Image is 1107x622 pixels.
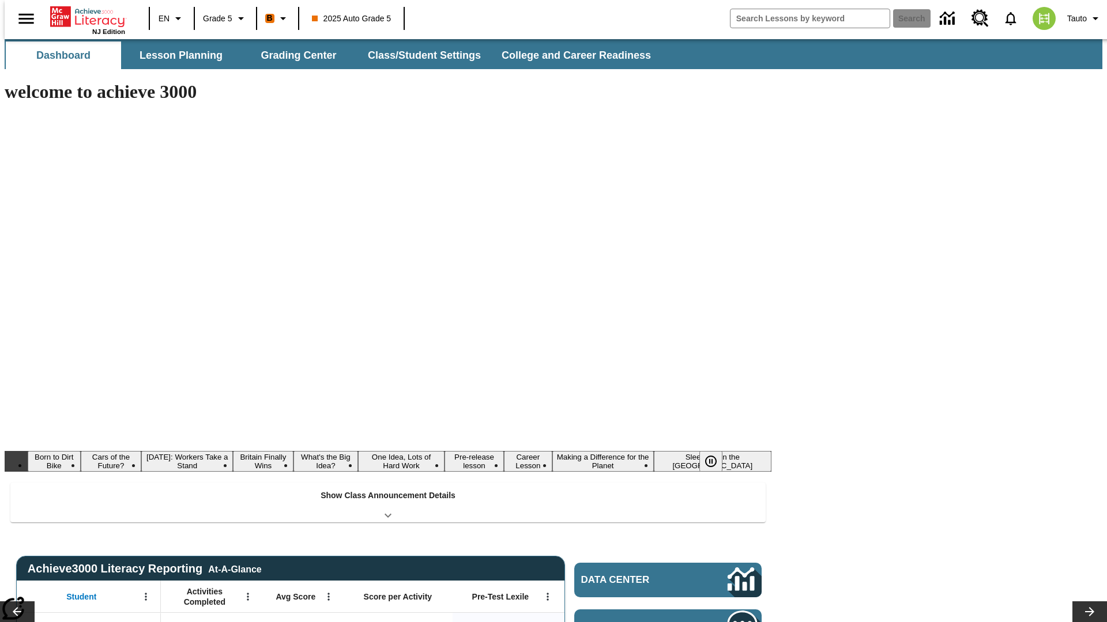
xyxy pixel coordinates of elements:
a: Data Center [933,3,965,35]
span: NJ Edition [92,28,125,35]
button: Open side menu [9,2,43,36]
span: 2025 Auto Grade 5 [312,13,391,25]
button: Slide 4 Britain Finally Wins [233,451,293,472]
div: At-A-Glance [208,562,261,575]
h1: welcome to achieve 3000 [5,81,771,103]
span: Achieve3000 Literacy Reporting [28,562,262,575]
button: Slide 10 Sleepless in the Animal Kingdom [654,451,771,472]
button: Slide 3 Labor Day: Workers Take a Stand [141,451,233,472]
a: Resource Center, Will open in new tab [965,3,996,34]
span: Data Center [581,574,689,586]
span: Avg Score [276,591,315,602]
button: Slide 2 Cars of the Future? [81,451,142,472]
p: Show Class Announcement Details [321,490,455,502]
span: Grade 5 [203,13,232,25]
span: Pre-Test Lexile [472,591,529,602]
button: Grade: Grade 5, Select a grade [198,8,253,29]
span: EN [159,13,170,25]
button: Open Menu [539,588,556,605]
button: Boost Class color is orange. Change class color [261,8,295,29]
div: Show Class Announcement Details [10,483,766,522]
a: Data Center [574,563,762,597]
span: Tauto [1067,13,1087,25]
input: search field [731,9,890,28]
button: Slide 5 What's the Big Idea? [293,451,358,472]
div: SubNavbar [5,41,661,69]
button: Lesson Planning [123,41,239,69]
button: Slide 1 Born to Dirt Bike [28,451,81,472]
button: Lesson carousel, Next [1072,601,1107,622]
div: SubNavbar [5,39,1102,69]
span: Score per Activity [364,591,432,602]
button: Open Menu [239,588,257,605]
button: Slide 6 One Idea, Lots of Hard Work [358,451,445,472]
button: Slide 7 Pre-release lesson [445,451,504,472]
button: Pause [699,451,722,472]
button: Open Menu [137,588,155,605]
a: Home [50,5,125,28]
button: Language: EN, Select a language [153,8,190,29]
button: Slide 8 Career Lesson [504,451,552,472]
span: Activities Completed [167,586,243,607]
button: Open Menu [320,588,337,605]
button: Dashboard [6,41,121,69]
button: Select a new avatar [1026,3,1063,33]
button: Profile/Settings [1063,8,1107,29]
a: Notifications [996,3,1026,33]
span: Student [66,591,96,602]
div: Home [50,4,125,35]
button: Class/Student Settings [359,41,490,69]
button: Slide 9 Making a Difference for the Planet [552,451,654,472]
div: Pause [699,451,734,472]
button: Grading Center [241,41,356,69]
img: avatar image [1033,7,1056,30]
button: College and Career Readiness [492,41,660,69]
span: B [267,11,273,25]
